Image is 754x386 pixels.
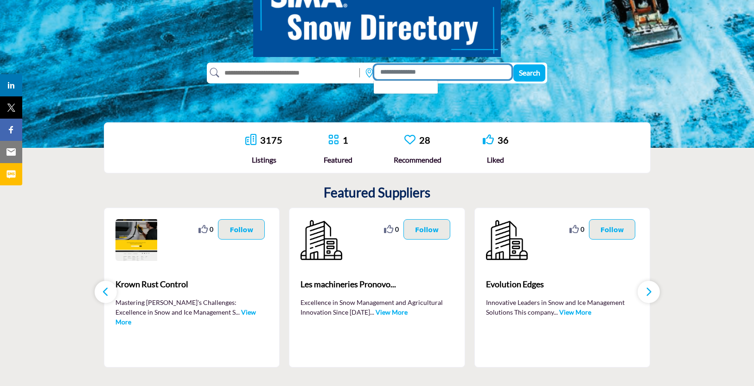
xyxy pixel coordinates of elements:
button: Follow [589,219,636,240]
p: Follow [415,224,439,234]
span: 0 [395,224,399,234]
a: 36 [498,134,509,146]
div: Listings [245,154,282,165]
span: 0 [581,224,584,234]
a: View More [376,308,408,316]
p: Mastering [PERSON_NAME]'s Challenges: Excellence in Snow and Ice Management S [115,297,268,316]
a: Go to Featured [328,134,339,146]
a: 3175 [260,134,282,146]
p: Follow [601,224,624,234]
p: Follow [230,224,253,234]
span: ... [236,308,240,316]
p: Excellence in Snow Management and Agricultural Innovation Since [DATE] [300,297,454,316]
div: Featured [324,154,352,165]
b: Les machineries Pronovost [300,272,454,297]
img: Krown Rust Control [115,219,157,261]
h2: Featured Suppliers [324,185,430,201]
p: Innovative Leaders in Snow and Ice Management Solutions This company [486,297,639,316]
span: Les machineries Pronovo... [300,278,454,291]
div: Liked [483,154,509,165]
button: Follow [403,219,450,240]
button: Search [513,64,545,82]
button: Follow [218,219,265,240]
span: ... [370,308,374,316]
span: 0 [210,224,213,234]
span: Evolution Edges [486,278,639,291]
a: Les machineries Pronovo... [300,272,454,297]
a: View More [559,308,591,316]
a: 1 [343,134,348,146]
div: Recommended [394,154,441,165]
img: Evolution Edges [486,219,528,261]
img: Rectangle%203585.svg [357,66,362,80]
img: Les machineries Pronovost [300,219,342,261]
span: Krown Rust Control [115,278,268,291]
a: Krown Rust Control [115,272,268,297]
a: Go to Recommended [404,134,415,146]
span: Search [519,68,540,77]
a: 28 [419,134,430,146]
a: Evolution Edges [486,272,639,297]
span: ... [554,308,558,316]
i: Go to Liked [483,134,494,145]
